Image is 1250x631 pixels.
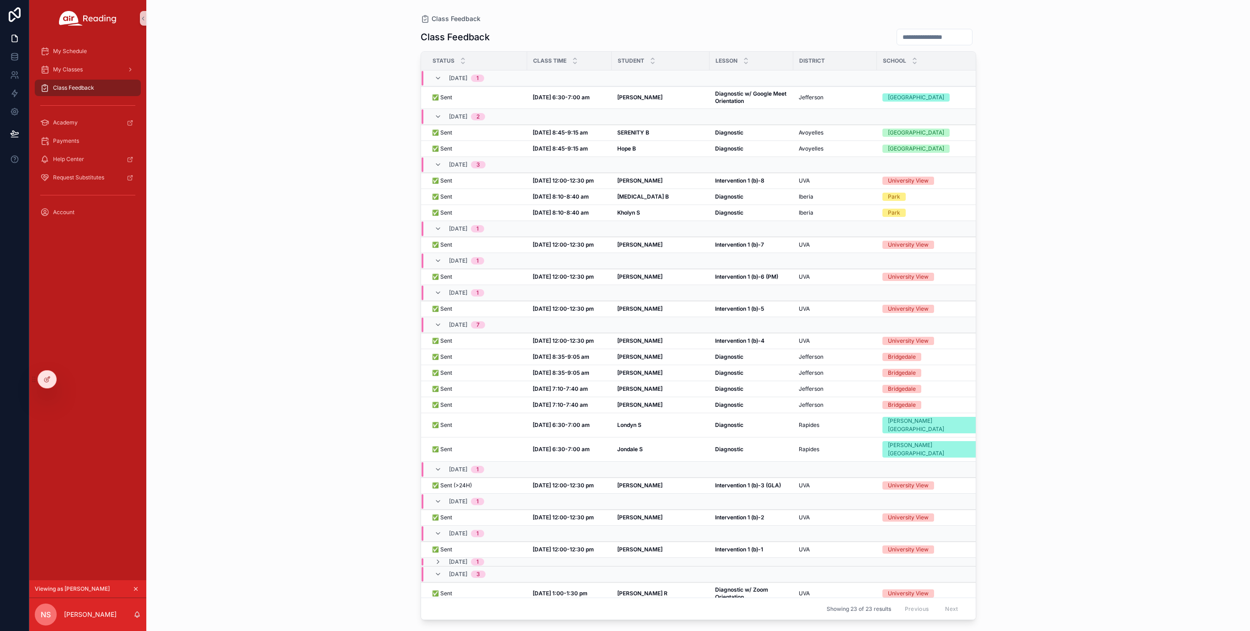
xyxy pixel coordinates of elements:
span: Jefferson [799,369,823,377]
a: [DATE] 8:45-9:15 am [533,145,606,152]
span: NS [41,609,51,620]
a: [PERSON_NAME][GEOGRAPHIC_DATA] [882,417,983,433]
span: Avoyelles [799,145,823,152]
a: Bridgedale [882,353,983,361]
div: University View [888,337,929,345]
a: [PERSON_NAME] [617,369,704,377]
span: ✅ Sent [432,369,452,377]
strong: [MEDICAL_DATA] B [617,193,669,200]
a: [PERSON_NAME] [617,353,704,361]
span: My Schedule [53,48,87,55]
a: Diagnostic [715,209,788,216]
a: My Classes [35,61,141,78]
a: Iberia [799,193,871,200]
strong: [DATE] 8:45-9:15 am [533,129,588,136]
a: University View [882,513,983,522]
span: UVA [799,590,810,597]
a: [DATE] 8:10-8:40 am [533,209,606,216]
div: 1 [476,257,479,264]
a: ✅ Sent [432,546,522,553]
a: [DATE] 1:00-1:30 pm [533,590,606,597]
a: Jefferson [799,385,871,393]
span: Help Center [53,156,84,163]
a: [DATE] 12:00-12:30 pm [533,177,606,184]
a: My Schedule [35,43,141,59]
div: scrollable content [29,37,146,232]
div: University View [888,481,929,490]
a: [DATE] 6:30-7:00 am [533,421,606,429]
span: UVA [799,482,810,489]
a: [MEDICAL_DATA] B [617,193,704,200]
span: ✅ Sent [432,177,452,184]
strong: [DATE] 6:30-7:00 am [533,446,590,453]
div: 1 [476,530,479,537]
span: UVA [799,337,810,345]
a: ✅ Sent (>24H) [432,482,522,489]
strong: [DATE] 12:00-12:30 pm [533,337,594,344]
a: UVA [799,590,871,597]
a: ✅ Sent [432,514,522,521]
a: ✅ Sent [432,421,522,429]
span: [DATE] [449,75,467,82]
div: University View [888,241,929,249]
div: [GEOGRAPHIC_DATA] [888,129,944,137]
strong: Jondale S [617,446,643,453]
span: Status [433,57,454,65]
span: [DATE] [449,289,467,297]
a: ✅ Sent [432,177,522,184]
span: ✅ Sent [432,193,452,200]
a: Jefferson [799,369,871,377]
a: [PERSON_NAME] [617,273,704,280]
a: ✅ Sent [432,193,522,200]
strong: Intervention 1 (b)-3 (GLA) [715,482,781,489]
a: Diagnostic [715,193,788,200]
a: [PERSON_NAME] [617,401,704,409]
span: ✅ Sent [432,590,452,597]
strong: [PERSON_NAME] [617,241,662,248]
span: UVA [799,241,810,248]
strong: [PERSON_NAME] [617,546,662,553]
div: 1 [476,225,479,232]
a: [DATE] 12:00-12:30 pm [533,241,606,248]
strong: Diagnostic w/ Google Meet Orientation [715,90,788,104]
a: [GEOGRAPHIC_DATA] [882,93,983,102]
a: Intervention 1 (b)-6 (PM) [715,273,788,280]
span: Rapides [799,421,819,429]
span: Iberia [799,193,813,200]
span: [DATE] [449,113,467,120]
a: Bridgedale [882,401,983,409]
span: Avoyelles [799,129,823,136]
a: University View [882,481,983,490]
div: [GEOGRAPHIC_DATA] [888,93,944,102]
a: [GEOGRAPHIC_DATA] [882,145,983,153]
a: ✅ Sent [432,369,522,377]
a: UVA [799,273,871,280]
span: ✅ Sent [432,305,452,313]
a: [DATE] 12:00-12:30 pm [533,305,606,313]
span: Jefferson [799,94,823,101]
a: Class Feedback [35,80,141,96]
span: ✅ Sent (>24H) [432,482,472,489]
strong: [DATE] 7:10-7:40 am [533,385,588,392]
span: Account [53,209,75,216]
span: Jefferson [799,401,823,409]
a: [DATE] 8:35-9:05 am [533,353,606,361]
span: Payments [53,137,79,145]
strong: Kholyn S [617,209,640,216]
a: [DATE] 12:00-12:30 pm [533,546,606,553]
span: [DATE] [449,558,467,566]
strong: Diagnostic w/ Zoom Orientation [715,586,769,600]
span: [DATE] [449,530,467,537]
a: ✅ Sent [432,145,522,152]
div: 3 [476,571,480,578]
strong: Diagnostic [715,209,743,216]
strong: Diagnostic [715,446,743,453]
strong: [DATE] 7:10-7:40 am [533,401,588,408]
a: [DATE] 6:30-7:00 am [533,94,606,101]
span: Class Feedback [432,14,481,23]
strong: [PERSON_NAME] [617,94,662,101]
strong: [DATE] 8:35-9:05 am [533,369,589,376]
strong: [DATE] 8:45-9:15 am [533,145,588,152]
a: Rapides [799,421,871,429]
span: ✅ Sent [432,421,452,429]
